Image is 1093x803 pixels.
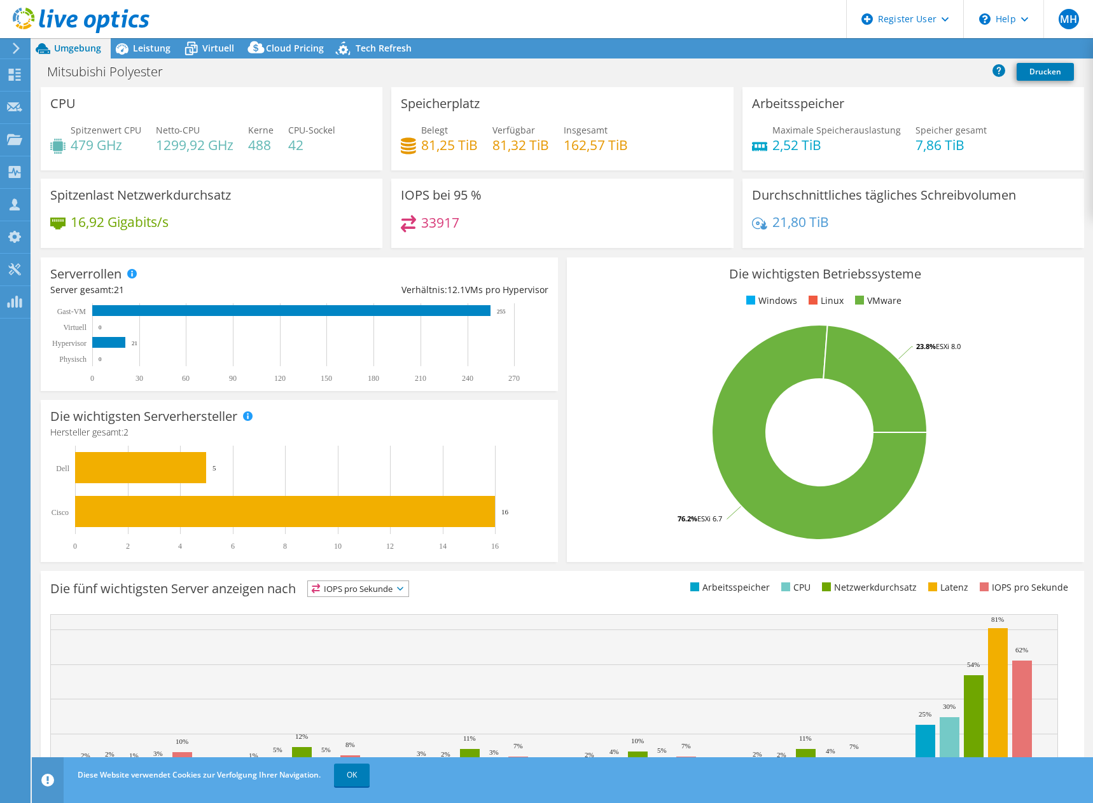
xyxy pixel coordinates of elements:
[752,188,1016,202] h3: Durchschnittliches tägliches Schreibvolumen
[778,580,811,594] li: CPU
[576,267,1075,281] h3: Die wichtigsten Betriebssysteme
[368,374,379,383] text: 180
[50,425,548,439] h4: Hersteller gesamt:
[753,750,762,758] text: 2%
[321,746,331,753] text: 5%
[979,13,991,25] svg: \n
[132,340,137,347] text: 21
[417,750,426,757] text: 3%
[153,750,163,757] text: 3%
[231,542,235,551] text: 6
[156,124,200,136] span: Netto-CPU
[492,138,549,152] h4: 81,32 TiB
[421,124,448,136] span: Belegt
[799,734,812,742] text: 11%
[687,580,770,594] li: Arbeitsspeicher
[967,661,980,668] text: 54%
[114,284,124,296] span: 21
[991,615,1004,623] text: 81%
[50,97,76,111] h3: CPU
[73,542,77,551] text: 0
[609,748,619,755] text: 4%
[59,355,87,364] text: Physisch
[678,514,697,523] tspan: 76.2%
[63,323,87,332] text: Virtuell
[273,746,282,753] text: 5%
[489,748,499,756] text: 3%
[585,751,594,758] text: 2%
[295,732,308,740] text: 12%
[743,294,797,308] li: Windows
[415,374,426,383] text: 210
[99,356,102,362] text: 0
[182,374,190,383] text: 60
[71,215,169,229] h4: 16,92 Gigabits/s
[915,124,987,136] span: Speicher gesamt
[631,737,644,745] text: 10%
[421,138,478,152] h4: 81,25 TiB
[463,734,476,742] text: 11%
[501,508,509,516] text: 16
[752,97,844,111] h3: Arbeitsspeicher
[52,339,87,348] text: Hypervisor
[54,42,101,54] span: Umgebung
[57,307,87,316] text: Gast-VM
[849,743,859,750] text: 7%
[274,374,286,383] text: 120
[564,138,628,152] h4: 162,57 TiB
[772,124,901,136] span: Maximale Speicherauslastung
[936,341,961,351] tspan: ESXi 8.0
[491,542,499,551] text: 16
[321,374,332,383] text: 150
[772,138,901,152] h4: 2,52 TiB
[71,124,141,136] span: Spitzenwert CPU
[288,138,335,152] h4: 42
[492,124,535,136] span: Verfügbar
[441,750,450,758] text: 2%
[41,65,183,79] h1: Mitsubishi Polyester
[772,215,829,229] h4: 21,80 TiB
[105,750,115,758] text: 2%
[71,138,141,152] h4: 479 GHz
[248,138,274,152] h4: 488
[977,580,1068,594] li: IOPS pro Sekunde
[943,703,956,710] text: 30%
[447,284,465,296] span: 12.1
[826,747,835,755] text: 4%
[78,769,321,780] span: Diese Website verwendet Cookies zur Verfolgung Ihrer Navigation.
[50,267,122,281] h3: Serverrollen
[81,752,90,759] text: 2%
[657,746,667,754] text: 5%
[229,374,237,383] text: 90
[345,741,355,748] text: 8%
[249,752,258,759] text: 1%
[123,426,129,438] span: 2
[133,42,171,54] span: Leistung
[356,42,412,54] span: Tech Refresh
[925,580,968,594] li: Latenz
[915,138,987,152] h4: 7,86 TiB
[1059,9,1079,29] span: MH
[508,374,520,383] text: 270
[386,542,394,551] text: 12
[129,752,139,759] text: 1%
[462,374,473,383] text: 240
[126,542,130,551] text: 2
[50,283,299,297] div: Server gesamt:
[299,283,548,297] div: Verhältnis: VMs pro Hypervisor
[202,42,234,54] span: Virtuell
[805,294,844,308] li: Linux
[681,742,691,750] text: 7%
[50,188,231,202] h3: Spitzenlast Netzwerkdurchsatz
[916,341,936,351] tspan: 23.8%
[334,542,342,551] text: 10
[212,464,216,472] text: 5
[99,324,102,331] text: 0
[288,124,335,136] span: CPU-Sockel
[52,508,69,517] text: Cisco
[439,542,447,551] text: 14
[564,124,608,136] span: Insgesamt
[919,710,931,718] text: 25%
[266,42,324,54] span: Cloud Pricing
[308,581,408,596] span: IOPS pro Sekunde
